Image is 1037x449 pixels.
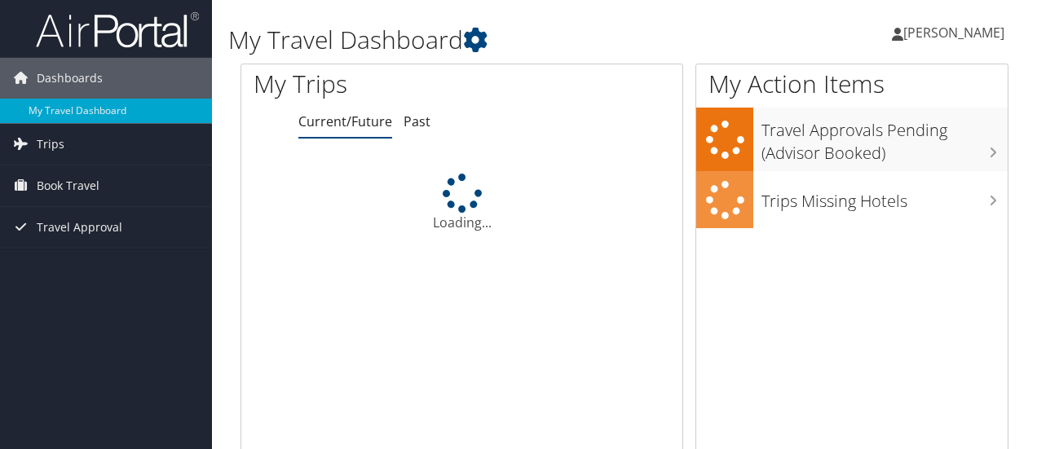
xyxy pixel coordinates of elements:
div: Loading... [241,174,682,232]
span: [PERSON_NAME] [903,24,1004,42]
h1: My Action Items [696,67,1008,101]
h3: Travel Approvals Pending (Advisor Booked) [761,111,1008,165]
span: Dashboards [37,58,103,99]
a: [PERSON_NAME] [892,8,1021,57]
span: Trips [37,124,64,165]
a: Trips Missing Hotels [696,171,1008,229]
span: Book Travel [37,165,99,206]
h3: Trips Missing Hotels [761,182,1008,213]
img: airportal-logo.png [36,11,199,49]
a: Travel Approvals Pending (Advisor Booked) [696,108,1008,170]
a: Current/Future [298,112,392,130]
h1: My Travel Dashboard [228,23,757,57]
span: Travel Approval [37,207,122,248]
h1: My Trips [254,67,487,101]
a: Past [404,112,430,130]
